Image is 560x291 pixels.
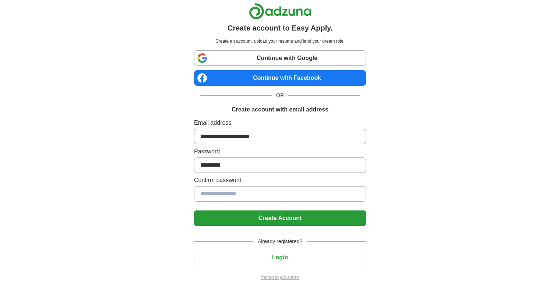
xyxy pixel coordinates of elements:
[249,3,311,19] img: Adzuna logo
[194,250,366,265] button: Login
[196,38,364,45] p: Create an account, upload your resume and land your dream role.
[194,210,366,226] button: Create Account
[253,238,307,245] span: Already registered?
[232,105,328,114] h1: Create account with email address
[194,50,366,66] a: Continue with Google
[194,118,366,127] label: Email address
[194,274,366,281] a: Return to job advert
[194,70,366,86] a: Continue with Facebook
[194,147,366,156] label: Password
[194,176,366,185] label: Confirm password
[194,254,366,260] a: Login
[272,92,288,99] span: OR
[228,22,333,33] h1: Create account to Easy Apply.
